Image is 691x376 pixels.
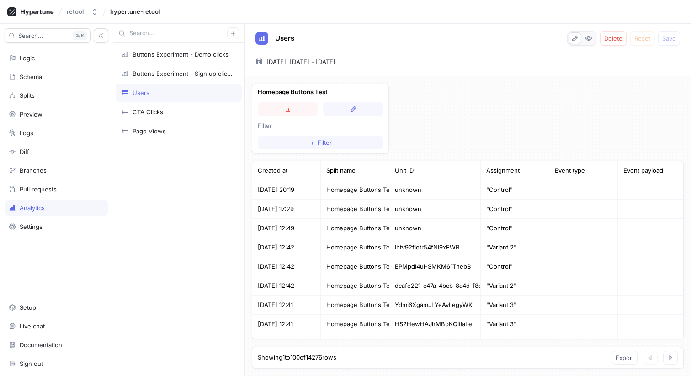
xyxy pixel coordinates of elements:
div: Ydmi6XgamJLYeAvLegyWK [389,296,481,315]
span: Export [616,355,634,360]
div: Documentation [20,341,62,349]
div: Analytics [20,204,45,212]
div: "Variant 2" [481,276,549,296]
span: Delete [604,36,622,41]
div: Homepage Buttons Test [321,276,389,296]
div: "Variant 1" [481,334,549,353]
div: Page Views [133,127,166,135]
span: Users [275,35,294,42]
div: Homepage Buttons Test [321,200,389,219]
div: Live chat [20,323,45,330]
button: retool [63,4,102,19]
div: Unit ID [389,161,481,180]
input: Search... [129,29,227,38]
div: [DATE] 12:41 [252,296,321,315]
div: Setup [20,304,36,311]
div: retool [67,8,84,16]
div: Buttons Experiment - Demo clicks [133,51,229,58]
div: HS2HewHAJhMBbKOltIaLe [389,315,481,334]
div: Homepage Buttons Test [321,334,389,353]
button: Save [658,31,680,46]
div: Showing 1 to 100 of 14276 rows [258,353,336,362]
div: Ihtv92fiotr54fNI9xFWR [389,238,481,257]
span: Filter [318,140,332,145]
div: CTA Clicks [133,108,163,116]
div: unknown [389,219,481,238]
span: Save [662,36,676,41]
div: [DATE] 12:41 [252,315,321,334]
div: Logic [20,54,35,62]
div: Homepage Buttons Test [321,219,389,238]
div: Homepage Buttons Test [321,315,389,334]
div: Homepage Buttons Test [321,238,389,257]
div: Branches [20,167,47,174]
div: Diff [20,148,29,155]
div: Settings [20,223,43,230]
div: Sign out [20,360,43,367]
div: d0032f4b-2f46-4068-bde0-7ac23eae2e91 [389,334,481,353]
div: [DATE] 12:42 [252,257,321,276]
div: Pull requests [20,185,57,193]
div: "Control" [481,200,549,219]
div: "Variant 3" [481,296,549,315]
div: EPMpdI4ul-SMKM61ThebB [389,257,481,276]
div: Splits [20,92,35,99]
p: Filter [258,122,383,131]
span: Search... [18,33,43,38]
div: Event type [549,161,618,180]
div: "Variant 2" [481,238,549,257]
div: unknown [389,200,481,219]
div: [DATE] 12:42 [252,238,321,257]
div: Homepage Buttons Test [321,257,389,276]
button: Export [612,351,638,365]
div: "Control" [481,219,549,238]
div: "Control" [481,180,549,200]
div: Assignment [481,161,549,180]
button: Reset [630,31,654,46]
p: Homepage Buttons Test [258,88,383,97]
button: Delete [600,31,627,46]
span: ＋ [309,140,315,145]
span: hypertune-retool [110,8,160,15]
div: Homepage Buttons Test [321,180,389,200]
div: [DATE] 20:19 [252,180,321,200]
button: Search...K [5,28,91,43]
div: Split name [321,161,389,180]
div: Logs [20,129,33,137]
div: Homepage Buttons Test [321,296,389,315]
div: [DATE] 12:49 [252,219,321,238]
div: [DATE] 12:42 [252,276,321,296]
span: [DATE]: [DATE] - [DATE] [266,57,335,66]
button: ＋Filter [258,136,383,149]
div: [DATE] 12:41 [252,334,321,353]
span: Reset [634,36,650,41]
div: Buttons Experiment - Sign up clicks [133,70,232,77]
div: dcafe221-c47a-4bcb-8a4d-f8ead28aa2d0 [389,276,481,296]
div: Created at [252,161,321,180]
div: unknown [389,180,481,200]
div: Users [133,89,149,96]
div: "Control" [481,257,549,276]
div: [DATE] 17:29 [252,200,321,219]
div: Preview [20,111,43,118]
div: K [73,31,87,40]
div: Schema [20,73,42,80]
a: Documentation [5,337,108,353]
div: "Variant 3" [481,315,549,334]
